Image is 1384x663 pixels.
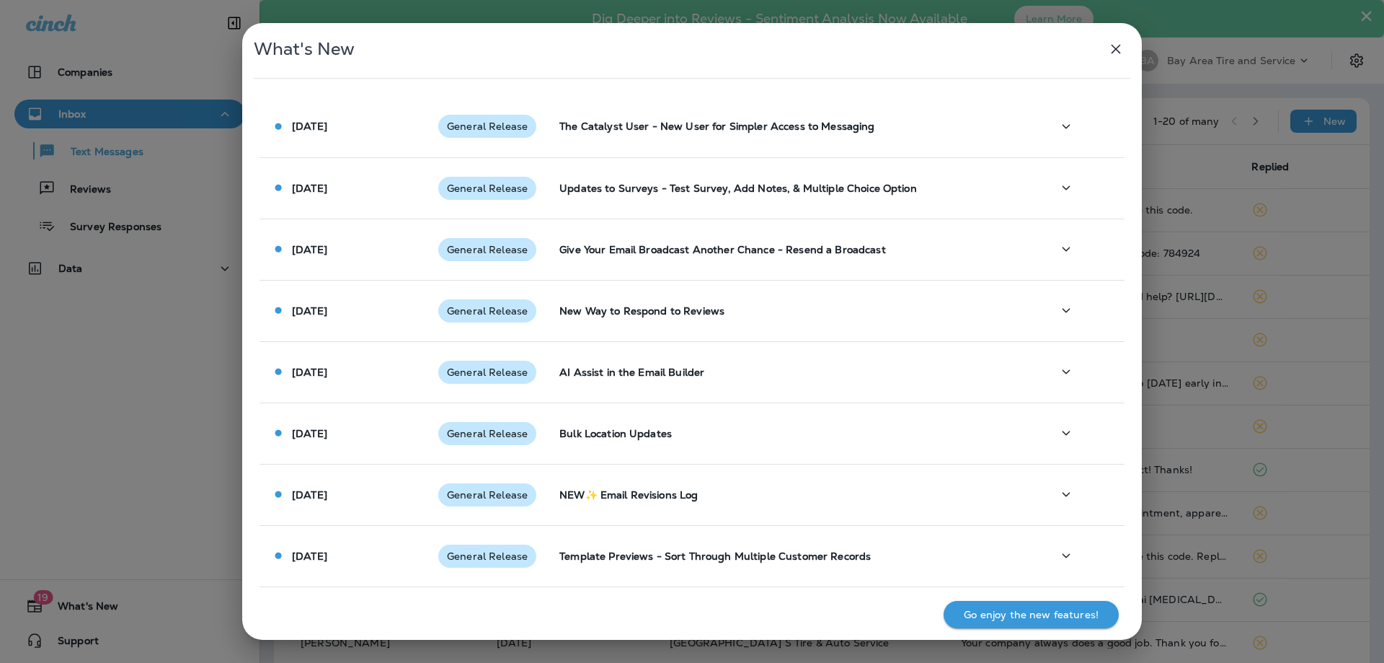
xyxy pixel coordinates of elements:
[559,366,1029,378] p: AI Assist in the Email Builder
[438,305,536,317] span: General Release
[438,183,536,194] span: General Release
[438,428,536,439] span: General Release
[964,609,1099,620] p: Go enjoy the new features!
[438,244,536,255] span: General Release
[559,550,1029,562] p: Template Previews - Sort Through Multiple Customer Records
[559,305,1029,317] p: New Way to Respond to Reviews
[292,305,327,317] p: [DATE]
[559,428,1029,439] p: Bulk Location Updates
[292,244,327,255] p: [DATE]
[559,244,1029,255] p: Give Your Email Broadcast Another Chance - Resend a Broadcast
[438,489,536,501] span: General Release
[438,120,536,132] span: General Release
[292,366,327,378] p: [DATE]
[292,183,327,194] p: [DATE]
[559,183,1029,194] p: Updates to Surveys - Test Survey, Add Notes, & Multiple Choice Option
[292,550,327,562] p: [DATE]
[438,366,536,378] span: General Release
[438,550,536,562] span: General Release
[559,489,1029,501] p: NEW✨ Email Revisions Log
[292,120,327,132] p: [DATE]
[254,38,355,60] span: What's New
[292,428,327,439] p: [DATE]
[292,489,327,501] p: [DATE]
[559,120,1029,132] p: The Catalyst User - New User for Simpler Access to Messaging
[944,601,1119,628] button: Go enjoy the new features!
